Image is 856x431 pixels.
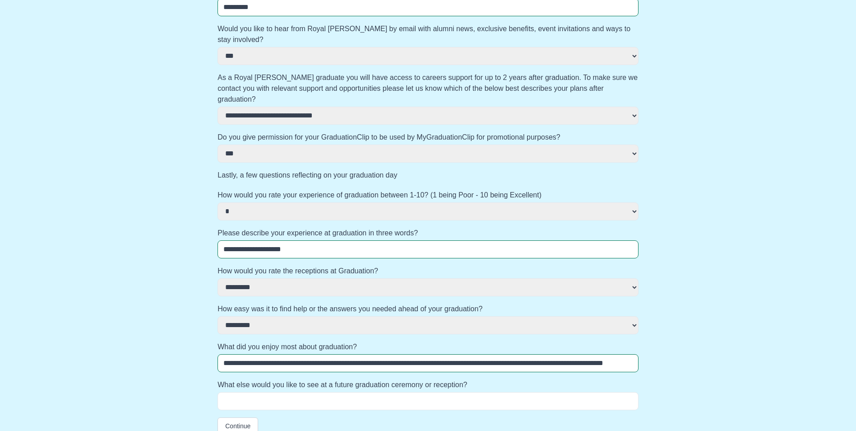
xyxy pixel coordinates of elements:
label: How would you rate the receptions at Graduation? [217,266,639,276]
label: What did you enjoy most about graduation? [217,342,639,352]
label: As a Royal [PERSON_NAME] graduate you will have access to careers support for up to 2 years after... [217,72,639,105]
label: How easy was it to find help or the answers you needed ahead of your graduation? [217,304,639,314]
label: Would you like to hear from Royal [PERSON_NAME] by email with alumni news, exclusive benefits, ev... [217,23,639,45]
label: Lastly, a few questions reflecting on your graduation day [217,170,639,181]
label: Please describe your experience at graduation in three words? [217,228,639,239]
label: How would you rate your experience of graduation between 1-10? (1 being Poor - 10 being Excellent) [217,190,639,201]
label: What else would you like to see at a future graduation ceremony or reception? [217,379,639,390]
label: Do you give permission for your GraduationClip to be used by MyGraduationClip for promotional pur... [217,132,639,143]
